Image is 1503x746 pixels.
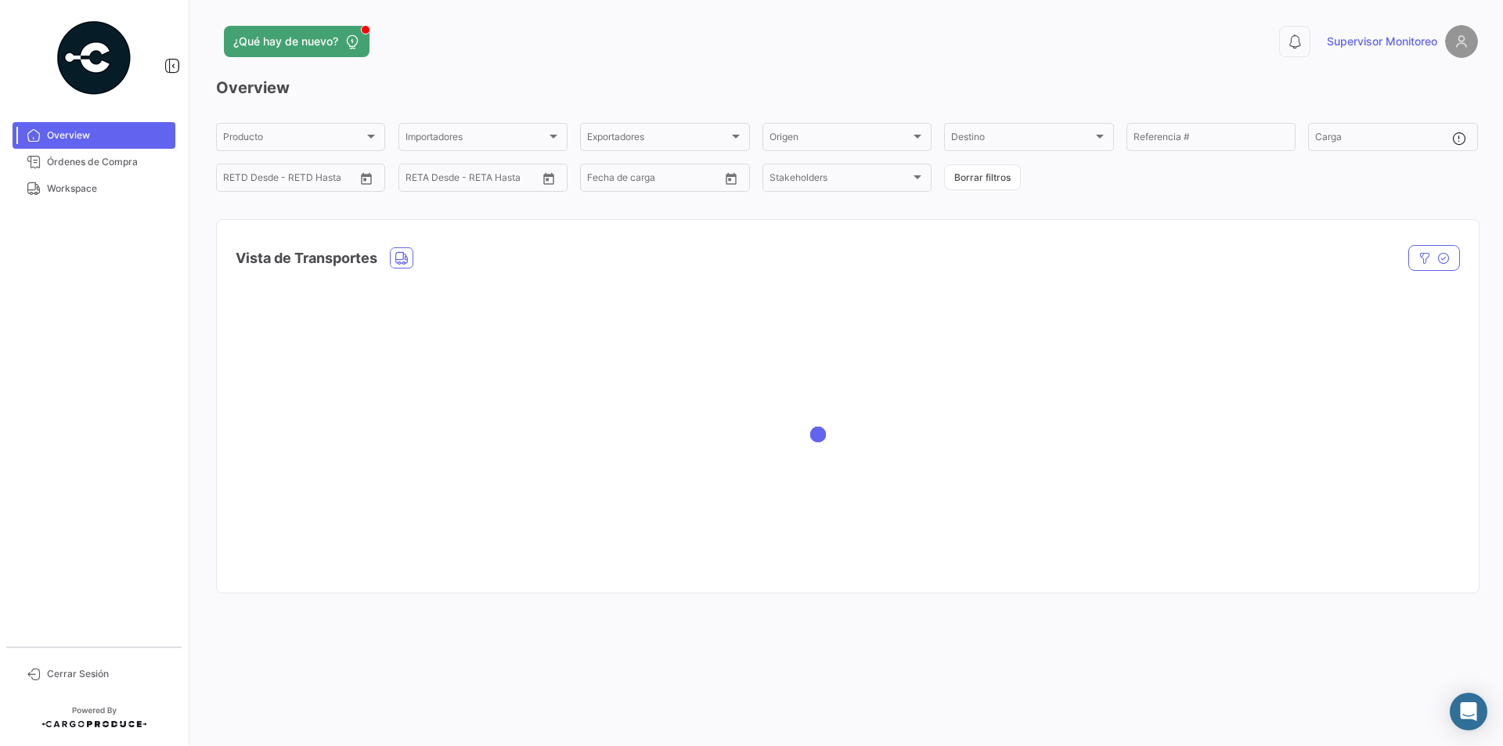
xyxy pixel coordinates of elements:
[223,175,225,186] input: Desde
[47,128,169,142] span: Overview
[216,77,1478,99] h3: Overview
[236,247,377,269] h4: Vista de Transportes
[47,182,169,196] span: Workspace
[391,248,413,268] button: Land
[951,134,1092,145] span: Destino
[55,19,133,97] img: powered-by.png
[13,122,175,149] a: Overview
[405,175,407,186] input: Desde
[600,175,662,186] input: Hasta
[1450,693,1487,730] div: Abrir Intercom Messenger
[224,26,369,57] button: ¿Qué hay de nuevo?
[944,164,1021,190] button: Borrar filtros
[233,34,338,49] span: ¿Qué hay de nuevo?
[236,175,298,186] input: Hasta
[1327,34,1437,49] span: Supervisor Monitoreo
[587,175,589,186] input: Desde
[223,134,364,145] span: Producto
[47,155,169,169] span: Órdenes de Compra
[537,167,560,190] button: Open calendar
[418,175,481,186] input: Hasta
[355,167,378,190] button: Open calendar
[587,134,728,145] span: Exportadores
[719,167,743,190] button: Open calendar
[405,134,546,145] span: Importadores
[770,175,910,186] span: Stakeholders
[13,149,175,175] a: Órdenes de Compra
[47,667,169,681] span: Cerrar Sesión
[13,175,175,202] a: Workspace
[770,134,910,145] span: Origen
[1445,25,1478,58] img: placeholder-user.png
